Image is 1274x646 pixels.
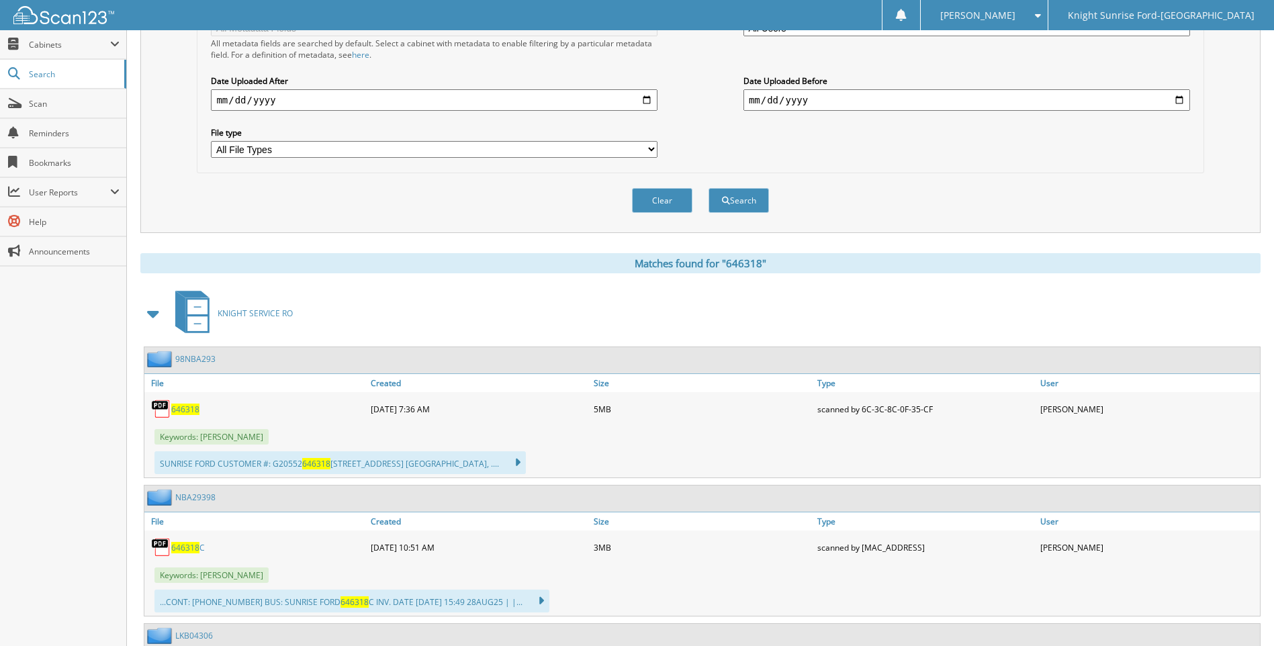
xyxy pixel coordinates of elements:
span: Bookmarks [29,157,120,169]
div: scanned by [MAC_ADDRESS] [814,534,1037,561]
div: ...CONT: [PHONE_NUMBER] BUS: SUNRISE FORD C INV. DATE [DATE] 15:49 28AUG25 | |... [154,590,549,612]
a: Created [367,374,590,392]
button: Search [709,188,769,213]
a: File [144,374,367,392]
span: Knight Sunrise Ford-[GEOGRAPHIC_DATA] [1068,11,1255,19]
div: [PERSON_NAME] [1037,534,1260,561]
input: start [211,89,657,111]
a: KNIGHT SERVICE RO [167,287,293,340]
a: Size [590,374,813,392]
a: Type [814,512,1037,530]
div: SUNRISE FORD CUSTOMER #: G20552 [STREET_ADDRESS] [GEOGRAPHIC_DATA], .... [154,451,526,474]
span: Scan [29,98,120,109]
a: 646318 [171,404,199,415]
div: Matches found for "646318" [140,253,1261,273]
img: folder2.png [147,351,175,367]
span: Help [29,216,120,228]
span: User Reports [29,187,110,198]
div: [DATE] 10:51 AM [367,534,590,561]
a: File [144,512,367,530]
button: Clear [632,188,692,213]
a: NBA29398 [175,492,216,503]
span: KNIGHT SERVICE RO [218,308,293,319]
a: LKB04306 [175,630,213,641]
a: Type [814,374,1037,392]
span: 646318 [340,596,369,608]
div: 3MB [590,534,813,561]
a: User [1037,512,1260,530]
span: Keywords: [PERSON_NAME] [154,429,269,445]
span: 646318 [171,542,199,553]
input: end [743,89,1190,111]
img: PDF.png [151,537,171,557]
a: here [352,49,369,60]
div: [PERSON_NAME] [1037,396,1260,422]
img: scan123-logo-white.svg [13,6,114,24]
img: PDF.png [151,399,171,419]
a: User [1037,374,1260,392]
label: File type [211,127,657,138]
div: 5MB [590,396,813,422]
iframe: Chat Widget [1207,582,1274,646]
a: 646318C [171,542,205,553]
img: folder2.png [147,489,175,506]
span: Announcements [29,246,120,257]
label: Date Uploaded Before [743,75,1190,87]
div: scanned by 6C-3C-8C-0F-35-CF [814,396,1037,422]
span: [PERSON_NAME] [940,11,1015,19]
a: Size [590,512,813,530]
span: Cabinets [29,39,110,50]
a: Created [367,512,590,530]
img: folder2.png [147,627,175,644]
div: [DATE] 7:36 AM [367,396,590,422]
label: Date Uploaded After [211,75,657,87]
span: Keywords: [PERSON_NAME] [154,567,269,583]
div: All metadata fields are searched by default. Select a cabinet with metadata to enable filtering b... [211,38,657,60]
span: Reminders [29,128,120,139]
span: 646318 [302,458,330,469]
span: Search [29,68,118,80]
a: 98NBA293 [175,353,216,365]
